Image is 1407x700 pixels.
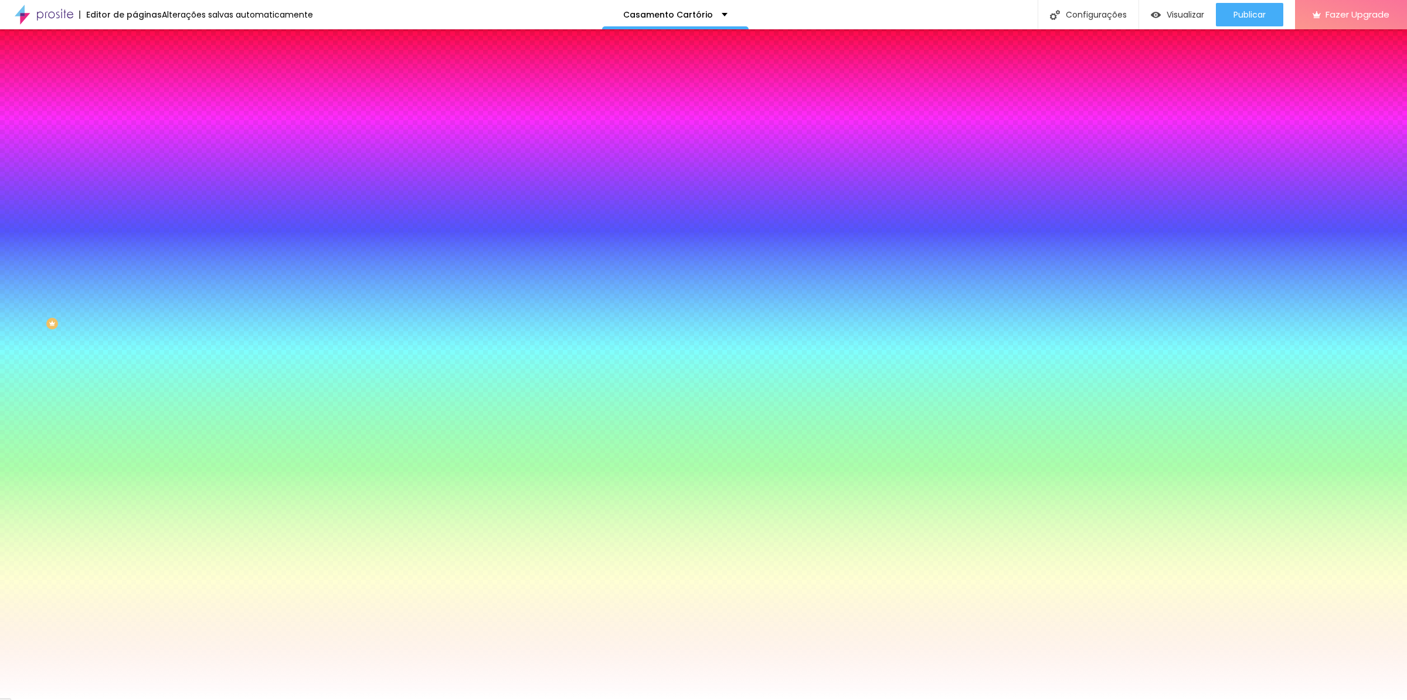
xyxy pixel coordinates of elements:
div: Editor de páginas [79,11,162,19]
button: Publicar [1216,3,1283,26]
p: Casamento Cartório [623,11,713,19]
span: Fazer Upgrade [1326,9,1389,19]
div: Alterações salvas automaticamente [162,11,313,19]
button: Visualizar [1139,3,1216,26]
img: view-1.svg [1151,10,1161,20]
span: Publicar [1233,10,1266,19]
img: Icone [1050,10,1060,20]
span: Visualizar [1167,10,1204,19]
